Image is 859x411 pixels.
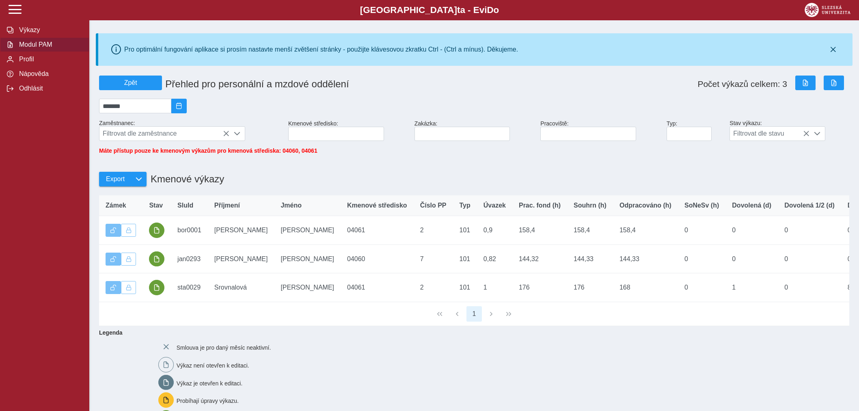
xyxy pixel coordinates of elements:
[730,127,809,141] span: Filtrovat dle stavu
[778,273,841,302] td: 0
[17,85,82,92] span: Odhlásit
[420,202,447,209] span: Číslo PP
[494,5,499,15] span: o
[341,244,414,273] td: 04060
[684,202,719,209] span: SoNeSv (h)
[512,244,567,273] td: 144,32
[512,273,567,302] td: 176
[17,41,82,48] span: Modul PAM
[574,202,606,209] span: Souhrn (h)
[96,326,846,339] b: Legenda
[274,244,341,273] td: [PERSON_NAME]
[106,202,126,209] span: Zámek
[106,175,125,183] span: Export
[414,273,453,302] td: 2
[567,244,613,273] td: 144,33
[121,281,136,294] button: Uzamknout lze pouze výkaz, který je podepsán a schválen.
[732,202,771,209] span: Dovolená (d)
[177,344,271,351] span: Smlouva je pro daný měsíc neaktivní.
[619,202,671,209] span: Odpracováno (h)
[453,216,477,245] td: 101
[466,306,482,322] button: 1
[725,244,778,273] td: 0
[208,273,274,302] td: Srovnalová
[274,273,341,302] td: [PERSON_NAME]
[149,223,164,238] button: podepsáno
[411,117,537,144] div: Zakázka:
[414,244,453,273] td: 7
[106,253,121,266] button: Výkaz je odemčen.
[824,76,844,90] button: Export do PDF
[678,244,725,273] td: 0
[453,244,477,273] td: 101
[17,26,82,34] span: Výkazy
[567,216,613,245] td: 158,4
[477,216,512,245] td: 0,9
[281,202,302,209] span: Jméno
[149,280,164,295] button: podepsáno
[483,202,506,209] span: Úvazek
[519,202,561,209] span: Prac. fond (h)
[663,117,726,144] div: Typ:
[103,79,158,87] span: Zpět
[171,244,208,273] td: jan0293
[99,172,131,186] button: Export
[567,273,613,302] td: 176
[208,244,274,273] td: [PERSON_NAME]
[726,117,853,144] div: Stav výkazu:
[121,253,136,266] button: Uzamknout lze pouze výkaz, který je podepsán a schválen.
[149,202,163,209] span: Stav
[106,224,121,237] button: Výkaz je odemčen.
[177,362,249,369] span: Výkaz není otevřen k editaci.
[457,5,460,15] span: t
[487,5,493,15] span: D
[96,117,285,144] div: Zaměstnanec:
[214,202,240,209] span: Příjmení
[477,273,512,302] td: 1
[99,147,317,154] span: Máte přístup pouze ke kmenovým výkazům pro kmenová střediska: 04060, 04061
[171,99,187,113] button: 2025/09
[414,216,453,245] td: 2
[778,244,841,273] td: 0
[121,224,136,237] button: Uzamknout lze pouze výkaz, který je podepsán a schválen.
[341,216,414,245] td: 04061
[678,216,725,245] td: 0
[795,76,816,90] button: Export do Excelu
[678,273,725,302] td: 0
[171,216,208,245] td: bor0001
[285,117,411,144] div: Kmenové středisko:
[17,56,82,63] span: Profil
[24,5,835,15] b: [GEOGRAPHIC_DATA] a - Evi
[453,273,477,302] td: 101
[17,70,82,78] span: Nápověda
[460,202,471,209] span: Typ
[512,216,567,245] td: 158,4
[725,216,778,245] td: 0
[274,216,341,245] td: [PERSON_NAME]
[106,281,121,294] button: Výkaz je odemčen.
[99,127,229,141] span: Filtrovat dle zaměstnance
[805,3,850,17] img: logo_web_su.png
[177,380,243,386] span: Výkaz je otevřen k editaci.
[537,117,663,144] div: Pracoviště:
[149,251,164,267] button: podepsáno
[613,216,678,245] td: 158,4
[177,398,239,404] span: Probíhají úpravy výkazu.
[147,169,224,189] h1: Kmenové výkazy
[171,273,208,302] td: sta0029
[208,216,274,245] td: [PERSON_NAME]
[784,202,835,209] span: Dovolená 1/2 (d)
[162,75,540,93] h1: Přehled pro personální a mzdové oddělení
[124,46,518,53] div: Pro optimální fungování aplikace si prosím nastavte menší zvětšení stránky - použijte klávesovou ...
[778,216,841,245] td: 0
[477,244,512,273] td: 0,82
[347,202,407,209] span: Kmenové středisko
[99,76,162,90] button: Zpět
[613,244,678,273] td: 144,33
[697,79,787,89] span: Počet výkazů celkem: 3
[613,273,678,302] td: 168
[725,273,778,302] td: 1
[341,273,414,302] td: 04061
[177,202,193,209] span: SluId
